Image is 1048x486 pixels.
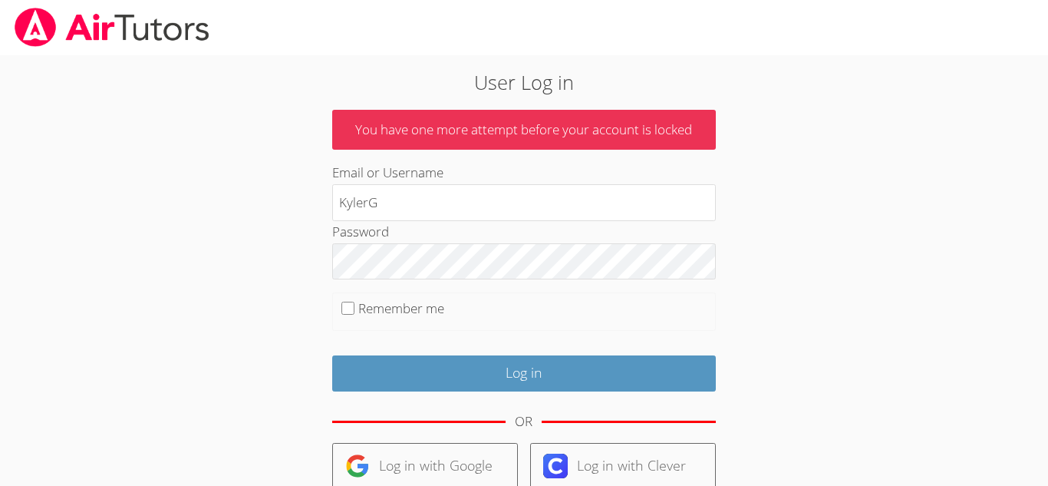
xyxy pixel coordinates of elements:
h2: User Log in [241,68,807,97]
img: clever-logo-6eab21bc6e7a338710f1a6ff85c0baf02591cd810cc4098c63d3a4b26e2feb20.svg [543,454,568,478]
input: Log in [332,355,716,392]
img: airtutors_banner-c4298cdbf04f3fff15de1276eac7730deb9818008684d7c2e4769d2f7ddbe033.png [13,8,211,47]
img: google-logo-50288ca7cdecda66e5e0955fdab243c47b7ad437acaf1139b6f446037453330a.svg [345,454,370,478]
label: Email or Username [332,164,443,181]
p: You have one more attempt before your account is locked [332,110,716,150]
label: Password [332,223,389,240]
div: OR [515,411,532,433]
label: Remember me [358,299,444,317]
